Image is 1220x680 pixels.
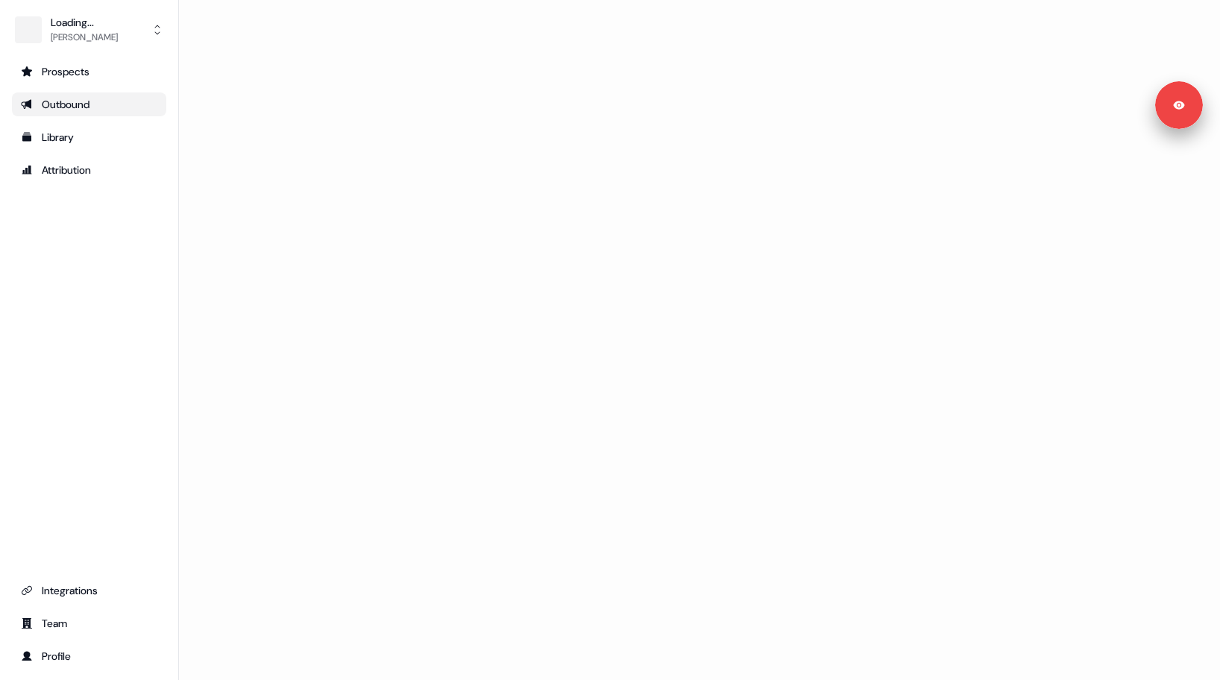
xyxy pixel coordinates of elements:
div: Library [21,130,157,145]
a: Go to team [12,611,166,635]
a: Go to attribution [12,158,166,182]
a: Go to templates [12,125,166,149]
a: Go to prospects [12,60,166,84]
div: Outbound [21,97,157,112]
div: Profile [21,649,157,664]
a: Go to outbound experience [12,92,166,116]
div: Prospects [21,64,157,79]
div: [PERSON_NAME] [51,30,118,45]
div: Integrations [21,583,157,598]
a: Go to integrations [12,579,166,602]
div: Loading... [51,15,118,30]
div: Attribution [21,163,157,177]
div: Team [21,616,157,631]
a: Go to profile [12,644,166,668]
button: Loading...[PERSON_NAME] [12,12,166,48]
